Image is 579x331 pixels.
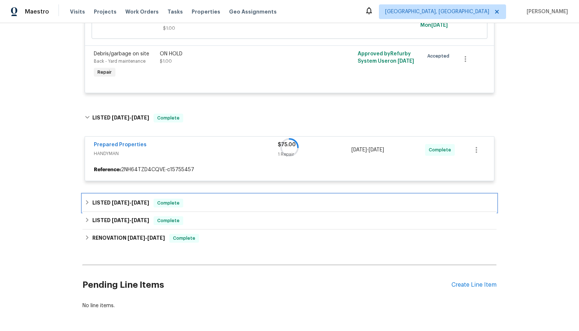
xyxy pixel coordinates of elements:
span: [DATE] [112,200,129,205]
span: $1.00 [160,59,172,63]
div: Create Line Item [451,282,497,288]
span: [DATE] [132,218,149,223]
span: [GEOGRAPHIC_DATA], [GEOGRAPHIC_DATA] [385,8,489,15]
div: LISTED [DATE]-[DATE]Complete [82,212,497,229]
span: Debris/garbage on site [94,51,149,56]
span: [DATE] [112,218,129,223]
span: Complete [170,235,198,242]
span: Complete [154,199,182,207]
span: Properties [192,8,220,15]
span: Repair [95,69,115,76]
div: No line items. [82,302,497,309]
h6: LISTED [92,199,149,207]
span: [DATE] [398,59,414,64]
span: Back - Yard maintenance [94,59,145,63]
span: Complete [154,217,182,224]
span: Approved by Refurby System User on [358,51,414,64]
div: LISTED [DATE]-[DATE]Complete [82,194,497,212]
span: - [128,235,165,240]
span: Maestro [25,8,49,15]
span: [PERSON_NAME] [524,8,568,15]
span: Visits [70,8,85,15]
span: Geo Assignments [229,8,277,15]
span: - [112,218,149,223]
span: [DATE] [147,235,165,240]
span: Work Orders [125,8,159,15]
span: [DATE] [132,200,149,205]
span: [DATE] [128,235,145,240]
div: ON HOLD [160,50,320,58]
span: [DATE] [431,23,448,28]
h6: LISTED [92,216,149,225]
div: RENOVATION [DATE]-[DATE]Complete [82,229,497,247]
span: - [112,200,149,205]
span: Tasks [167,9,183,14]
span: $1.00 [163,25,416,32]
span: Projects [94,8,117,15]
h2: Pending Line Items [82,268,451,302]
h6: RENOVATION [92,234,165,243]
span: Accepted [427,52,452,60]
